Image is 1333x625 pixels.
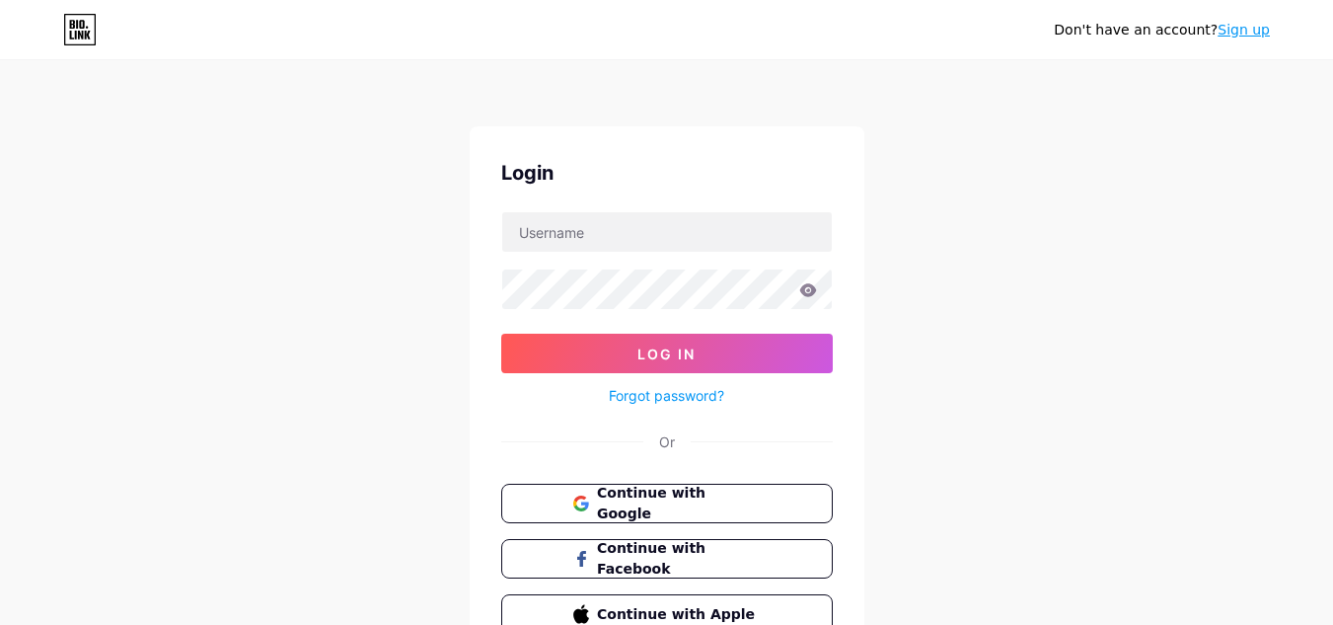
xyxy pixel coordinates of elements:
[597,538,760,580] span: Continue with Facebook
[609,385,724,406] a: Forgot password?
[501,484,833,523] button: Continue with Google
[597,483,760,524] span: Continue with Google
[1218,22,1270,38] a: Sign up
[501,158,833,188] div: Login
[501,539,833,579] button: Continue with Facebook
[1054,20,1270,40] div: Don't have an account?
[659,431,675,452] div: Or
[597,604,760,625] span: Continue with Apple
[501,334,833,373] button: Log In
[637,346,696,362] span: Log In
[502,212,832,252] input: Username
